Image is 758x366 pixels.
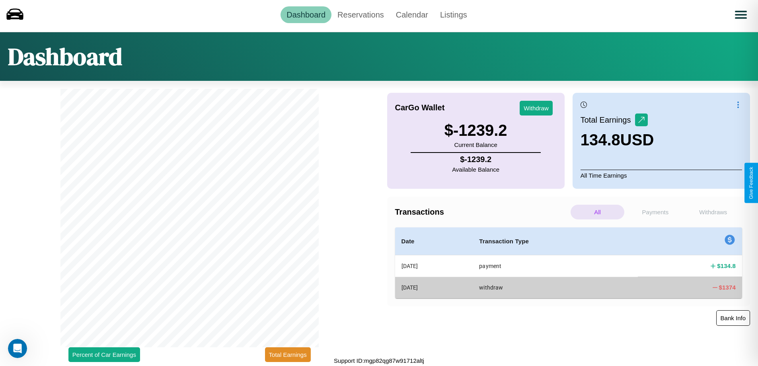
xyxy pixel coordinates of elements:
button: Withdraw [520,101,553,115]
a: Reservations [331,6,390,23]
h4: $ 1374 [719,283,736,292]
p: Support ID: mgp82qg87w91712altj [334,355,424,366]
h4: Transactions [395,207,569,217]
button: Open menu [730,4,752,26]
h1: Dashboard [8,40,122,73]
p: Total Earnings [581,113,635,127]
a: Listings [434,6,473,23]
button: Total Earnings [265,347,311,362]
h4: Date [401,237,467,246]
p: Current Balance [444,139,507,150]
a: Calendar [390,6,434,23]
p: All [571,205,624,219]
h4: Transaction Type [479,237,631,246]
button: Bank Info [716,310,750,326]
h4: $ 134.8 [717,262,736,270]
p: Payments [628,205,682,219]
table: simple table [395,227,742,298]
th: payment [473,255,638,277]
th: [DATE] [395,255,473,277]
iframe: Intercom live chat [8,339,27,358]
h4: $ -1239.2 [452,155,499,164]
th: [DATE] [395,277,473,298]
button: Percent of Car Earnings [68,347,140,362]
p: Available Balance [452,164,499,175]
h3: 134.8 USD [581,131,654,149]
p: All Time Earnings [581,170,742,181]
h3: $ -1239.2 [444,121,507,139]
div: Give Feedback [748,167,754,199]
a: Dashboard [281,6,331,23]
h4: CarGo Wallet [395,103,445,112]
th: withdraw [473,277,638,298]
p: Withdraws [686,205,740,219]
